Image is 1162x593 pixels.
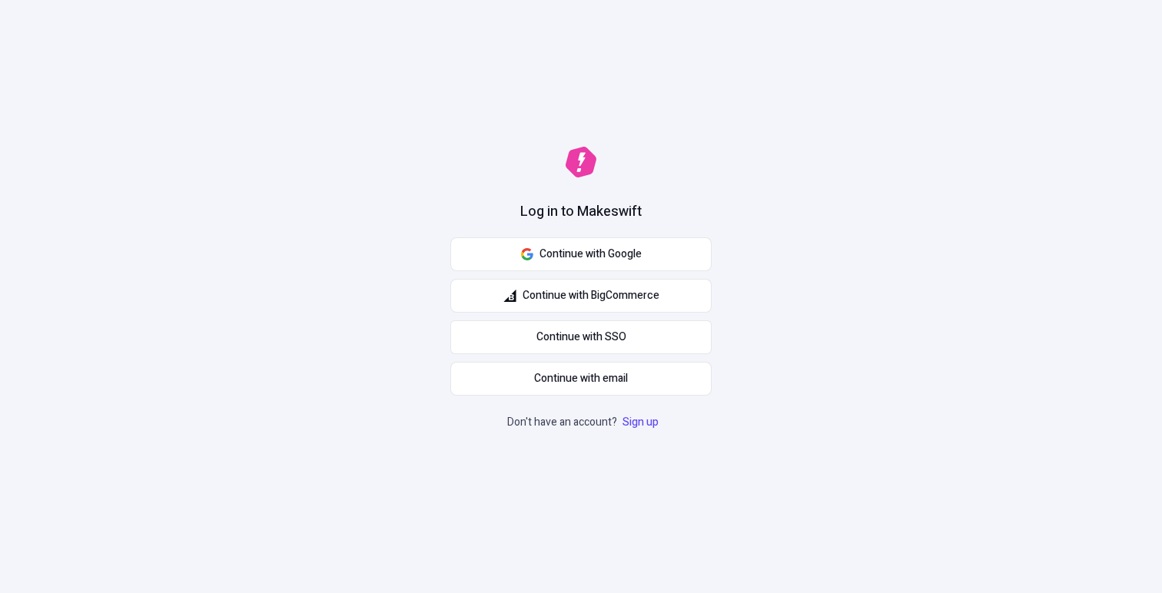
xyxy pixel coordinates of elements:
[450,279,712,313] button: Continue with BigCommerce
[523,287,659,304] span: Continue with BigCommerce
[534,370,628,387] span: Continue with email
[507,414,662,431] p: Don't have an account?
[619,414,662,430] a: Sign up
[539,246,642,263] span: Continue with Google
[450,237,712,271] button: Continue with Google
[450,362,712,396] button: Continue with email
[450,320,712,354] a: Continue with SSO
[520,202,642,222] h1: Log in to Makeswift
